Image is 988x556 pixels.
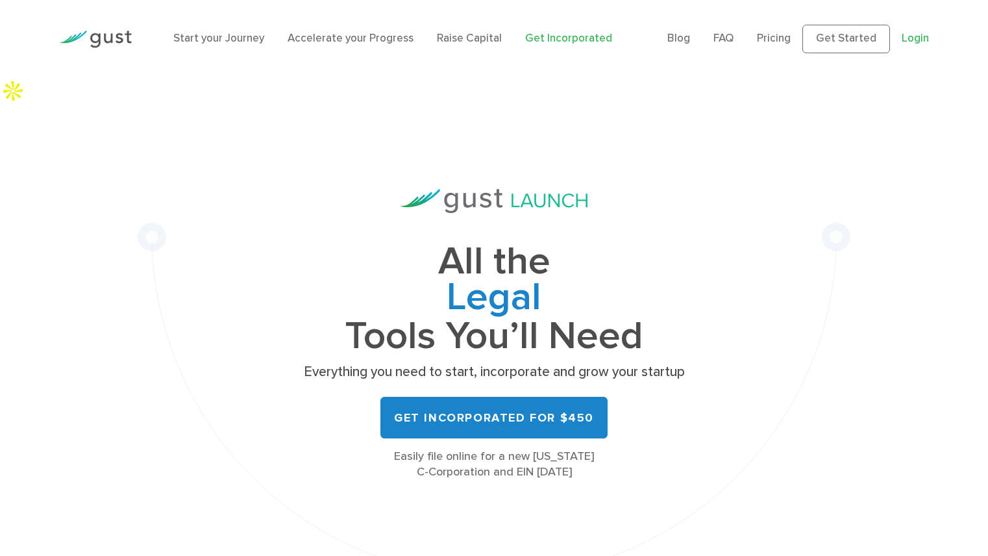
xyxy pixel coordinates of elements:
[299,449,689,480] div: Easily file online for a new [US_STATE] C-Corporation and EIN [DATE]
[173,32,264,45] a: Start your Journey
[902,32,929,45] a: Login
[525,32,612,45] a: Get Incorporated
[299,363,689,381] p: Everything you need to start, incorporate and grow your startup
[380,397,608,438] a: Get Incorporated for $450
[757,32,791,45] a: Pricing
[713,32,734,45] a: FAQ
[299,244,689,354] h1: All the Tools You’ll Need
[299,280,689,319] span: Cap Table
[802,25,890,53] a: Get Started
[667,32,690,45] a: Blog
[401,189,587,213] img: Gust Launch Logo
[288,32,414,45] a: Accelerate your Progress
[59,31,132,48] img: Gust Logo
[437,32,502,45] a: Raise Capital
